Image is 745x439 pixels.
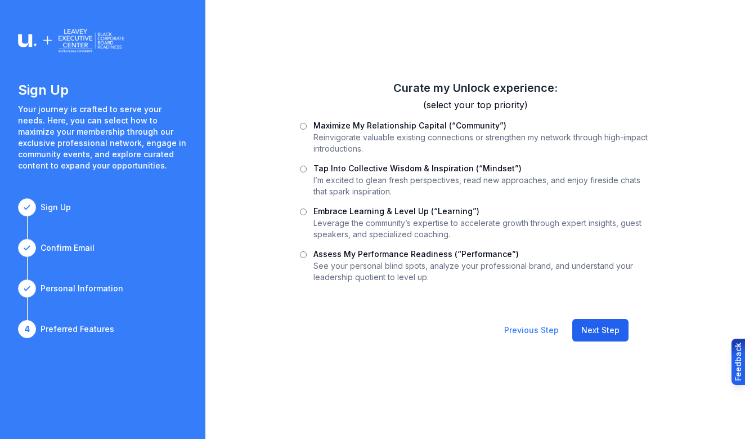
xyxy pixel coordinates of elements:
div: Feedback [733,343,744,381]
div: 4 [18,320,36,338]
button: Previous Step [495,319,568,342]
div: Confirm Email [41,242,95,254]
p: I’m excited to glean fresh perspectives, read new approaches, and enjoy fireside chats that spark... [313,175,651,197]
div: Preferred Features [41,323,114,335]
label: Embrace Learning & Level Up (“Learning”) [313,206,479,216]
label: Maximize My Relationship Capital (“Community”) [313,121,506,130]
div: Personal Information [41,283,123,294]
p: Reinvigorate valuable existing connections or strengthen my network through high-impact introduct... [313,132,651,154]
button: Provide feedback [731,339,745,385]
h2: Curate my Unlock experience: [300,80,651,96]
img: Logo [18,27,124,54]
p: Leverage the community’s expertise to accelerate growth through expert insights, guest speakers, ... [313,218,651,240]
div: Sign Up [41,202,71,213]
p: Your journey is crafted to serve your needs. Here, you can select how to maximize your membership... [18,104,187,171]
h3: (select your top priority) [300,98,651,112]
p: See your personal blind spots, analyze your professional brand, and understand your leadership qu... [313,260,651,283]
h1: Sign Up [18,81,187,99]
button: Next Step [572,319,629,342]
label: Tap Into Collective Wisdom & Inspiration (“Mindset”) [313,163,522,173]
label: Assess My Performance Readiness (“Performance”) [313,249,519,259]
